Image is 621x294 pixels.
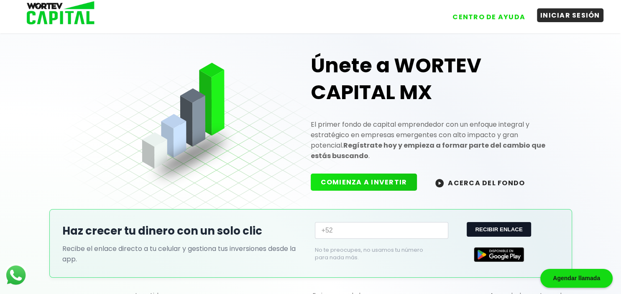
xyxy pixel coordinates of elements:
button: CENTRO DE AYUDA [449,10,529,24]
a: COMIENZA A INVERTIR [311,177,426,187]
p: Recibe el enlace directo a tu celular y gestiona tus inversiones desde la app. [62,243,307,264]
img: Google Play [474,247,524,262]
strong: Regístrate hoy y empieza a formar parte del cambio que estás buscando [311,141,545,161]
a: CENTRO DE AYUDA [441,4,529,24]
h2: Haz crecer tu dinero con un solo clic [62,223,307,239]
button: COMIENZA A INVERTIR [311,174,417,191]
p: No te preocupes, no usamos tu número para nada más. [315,246,435,261]
h1: Únete a WORTEV CAPITAL MX [311,52,559,106]
a: INICIAR SESIÓN [529,4,603,24]
img: wortev-capital-acerca-del-fondo [435,179,444,187]
img: logos_whatsapp-icon.242b2217.svg [4,263,28,287]
button: ACERCA DEL FONDO [425,174,535,192]
div: Agendar llamada [540,269,613,288]
button: INICIAR SESIÓN [537,8,603,22]
p: El primer fondo de capital emprendedor con un enfoque integral y estratégico en empresas emergent... [311,119,559,161]
button: RECIBIR ENLACE [467,222,531,237]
